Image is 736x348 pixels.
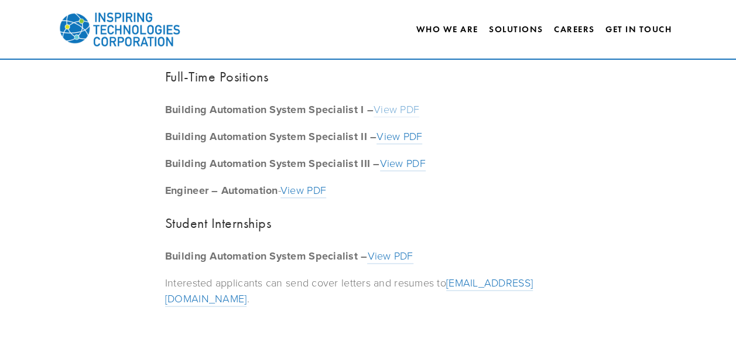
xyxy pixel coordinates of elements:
[416,19,478,39] a: Who We Are
[367,248,413,264] a: View PDF
[380,156,426,171] a: View PDF
[59,3,182,56] img: Inspiring Technologies Corp – A Building Technologies Company
[165,66,571,87] h3: Full-Time Positions
[165,183,278,198] strong: Engineer – Automation
[605,19,672,39] a: Get In Touch
[165,102,374,117] strong: Building Automation System Specialist I –
[165,129,376,144] strong: Building Automation System Specialist II –
[489,24,543,35] a: Solutions
[165,248,368,264] strong: Building Automation System Specialist –
[165,213,571,234] h3: Student Internships
[165,275,571,306] p: Interested applicants can send cover letters and resumes to .
[554,19,595,39] a: Careers
[374,102,419,117] a: View PDF
[165,182,571,199] p: -
[165,156,380,171] strong: Building Automation System Specialist III –
[280,183,326,198] a: View PDF
[165,275,533,306] a: [EMAIL_ADDRESS][DOMAIN_NAME]
[376,129,422,144] a: View PDF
